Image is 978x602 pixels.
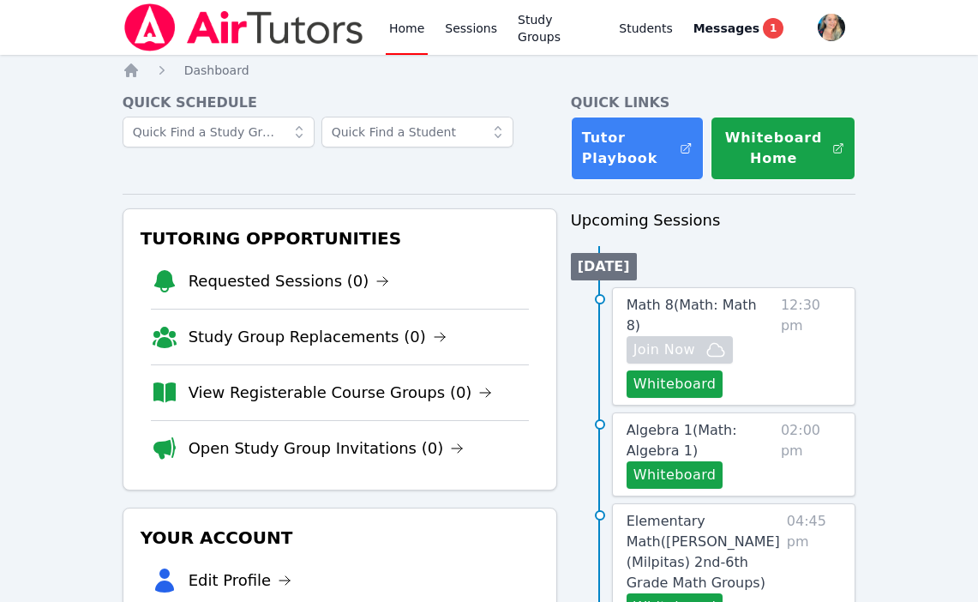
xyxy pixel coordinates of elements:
[184,62,249,79] a: Dashboard
[123,62,856,79] nav: Breadcrumb
[123,117,315,147] input: Quick Find a Study Group
[571,253,637,280] li: [DATE]
[321,117,513,147] input: Quick Find a Student
[627,297,757,334] span: Math 8 ( Math: Math 8 )
[627,511,780,593] a: Elementary Math([PERSON_NAME] (Milpitas) 2nd-6th Grade Math Groups)
[571,208,856,232] h3: Upcoming Sessions
[571,117,704,180] a: Tutor Playbook
[189,325,447,349] a: Study Group Replacements (0)
[627,336,733,364] button: Join Now
[711,117,856,180] button: Whiteboard Home
[137,223,543,254] h3: Tutoring Opportunities
[627,461,723,489] button: Whiteboard
[781,420,841,489] span: 02:00 pm
[781,295,841,398] span: 12:30 pm
[627,422,737,459] span: Algebra 1 ( Math: Algebra 1 )
[189,381,493,405] a: View Registerable Course Groups (0)
[571,93,856,113] h4: Quick Links
[627,370,723,398] button: Whiteboard
[627,420,774,461] a: Algebra 1(Math: Algebra 1)
[763,18,783,39] span: 1
[189,269,390,293] a: Requested Sessions (0)
[627,513,780,591] span: Elementary Math ( [PERSON_NAME] (Milpitas) 2nd-6th Grade Math Groups )
[137,522,543,553] h3: Your Account
[627,295,774,336] a: Math 8(Math: Math 8)
[123,93,557,113] h4: Quick Schedule
[693,20,759,37] span: Messages
[123,3,365,51] img: Air Tutors
[189,569,292,593] a: Edit Profile
[184,63,249,77] span: Dashboard
[633,340,695,360] span: Join Now
[189,436,465,461] a: Open Study Group Invitations (0)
